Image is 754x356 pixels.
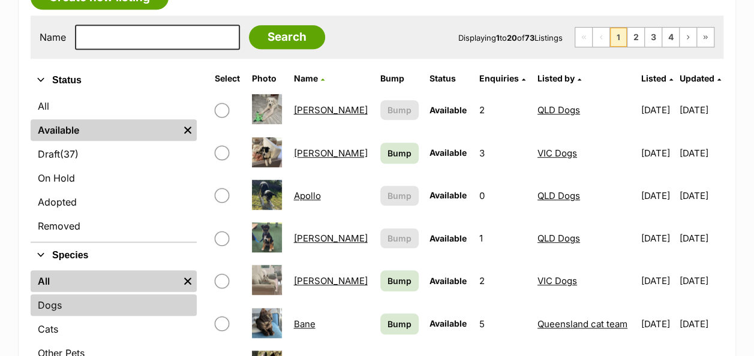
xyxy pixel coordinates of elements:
[479,73,525,83] a: Enquiries
[458,33,563,43] span: Displaying to of Listings
[662,28,679,47] a: Page 4
[293,73,324,83] a: Name
[641,73,672,83] a: Listed
[376,69,423,88] th: Bump
[474,132,531,174] td: 3
[425,69,473,88] th: Status
[31,73,197,88] button: Status
[31,270,179,292] a: All
[525,33,534,43] strong: 73
[680,132,722,174] td: [DATE]
[537,190,580,201] a: QLD Dogs
[429,276,467,286] span: Available
[636,89,678,131] td: [DATE]
[575,28,592,47] span: First page
[474,260,531,301] td: 2
[429,233,467,243] span: Available
[636,303,678,345] td: [DATE]
[537,318,627,330] a: Queensland cat team
[387,147,411,159] span: Bump
[293,318,315,330] a: Bane
[641,73,666,83] span: Listed
[31,294,197,316] a: Dogs
[680,303,722,345] td: [DATE]
[537,73,575,83] span: Listed by
[293,73,317,83] span: Name
[380,143,419,164] a: Bump
[31,248,197,263] button: Species
[474,218,531,259] td: 1
[496,33,500,43] strong: 1
[387,274,411,287] span: Bump
[31,143,197,165] a: Draft
[293,233,367,244] a: [PERSON_NAME]
[429,318,467,328] span: Available
[474,303,531,345] td: 5
[249,25,325,49] input: Search
[575,27,714,47] nav: Pagination
[474,89,531,131] td: 2
[627,28,644,47] a: Page 2
[31,95,197,117] a: All
[680,28,696,47] a: Next page
[31,93,197,242] div: Status
[429,190,467,200] span: Available
[31,191,197,213] a: Adopted
[387,232,411,245] span: Bump
[429,105,467,115] span: Available
[380,313,419,334] a: Bump
[537,233,580,244] a: QLD Dogs
[479,73,518,83] span: translation missing: en.admin.listings.index.attributes.enquiries
[537,104,580,116] a: QLD Dogs
[680,260,722,301] td: [DATE]
[387,189,411,202] span: Bump
[507,33,517,43] strong: 20
[31,215,197,237] a: Removed
[636,175,678,216] td: [DATE]
[537,73,581,83] a: Listed by
[387,104,411,116] span: Bump
[537,275,577,286] a: VIC Dogs
[179,119,197,141] a: Remove filter
[380,228,419,248] button: Bump
[293,190,320,201] a: Apollo
[593,28,609,47] span: Previous page
[210,69,246,88] th: Select
[31,167,197,189] a: On Hold
[610,28,627,47] span: Page 1
[429,147,467,158] span: Available
[680,73,714,83] span: Updated
[537,147,577,159] a: VIC Dogs
[380,100,419,120] button: Bump
[60,147,79,161] span: (37)
[636,218,678,259] td: [DATE]
[636,260,678,301] td: [DATE]
[680,175,722,216] td: [DATE]
[680,73,721,83] a: Updated
[247,69,288,88] th: Photo
[680,89,722,131] td: [DATE]
[474,175,531,216] td: 0
[697,28,714,47] a: Last page
[380,186,419,206] button: Bump
[179,270,197,292] a: Remove filter
[645,28,662,47] a: Page 3
[40,32,66,43] label: Name
[293,275,367,286] a: [PERSON_NAME]
[636,132,678,174] td: [DATE]
[380,270,419,291] a: Bump
[293,104,367,116] a: [PERSON_NAME]
[31,119,179,141] a: Available
[680,218,722,259] td: [DATE]
[293,147,367,159] a: [PERSON_NAME]
[387,318,411,330] span: Bump
[31,318,197,340] a: Cats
